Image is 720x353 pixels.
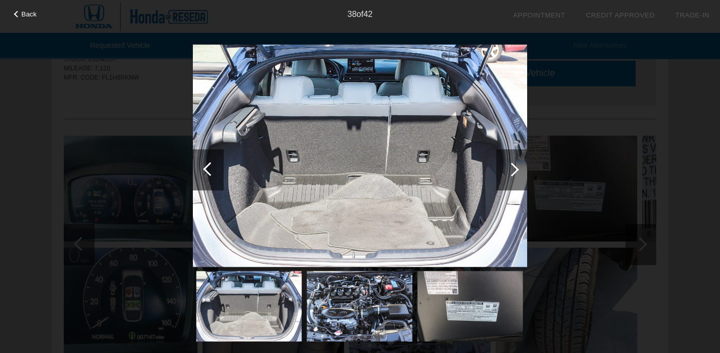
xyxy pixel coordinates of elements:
[418,271,523,342] img: 40.jpg
[586,11,655,19] a: Credit Approved
[307,271,412,342] img: 39.jpg
[196,271,302,342] img: 38.jpg
[348,10,357,18] span: 38
[22,10,37,18] span: Back
[364,10,373,18] span: 42
[193,44,527,267] img: 38.jpg
[513,11,565,19] a: Appointment
[675,11,710,19] a: Trade-In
